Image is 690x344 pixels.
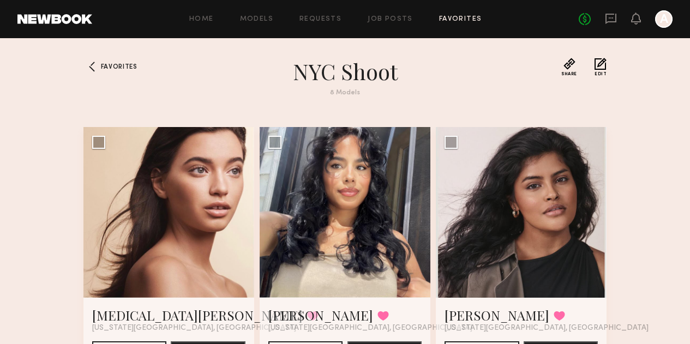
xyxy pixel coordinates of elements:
button: Share [561,58,577,76]
a: [MEDICAL_DATA][PERSON_NAME] [92,306,303,324]
span: [US_STATE][GEOGRAPHIC_DATA], [GEOGRAPHIC_DATA] [92,324,296,333]
button: Edit [595,58,607,76]
a: [PERSON_NAME] [268,306,373,324]
span: Edit [595,72,607,76]
span: Share [561,72,577,76]
a: Models [240,16,273,23]
a: Favorites [439,16,482,23]
span: [US_STATE][GEOGRAPHIC_DATA], [GEOGRAPHIC_DATA] [268,324,472,333]
span: [US_STATE][GEOGRAPHIC_DATA], [GEOGRAPHIC_DATA] [445,324,649,333]
a: Favorites [83,58,101,75]
a: [PERSON_NAME] [445,306,549,324]
a: A [655,10,673,28]
a: Home [189,16,214,23]
a: Job Posts [368,16,413,23]
h1: NYC shoot [149,58,542,85]
span: Favorites [101,64,137,70]
div: 8 Models [149,89,542,96]
a: Requests [299,16,341,23]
